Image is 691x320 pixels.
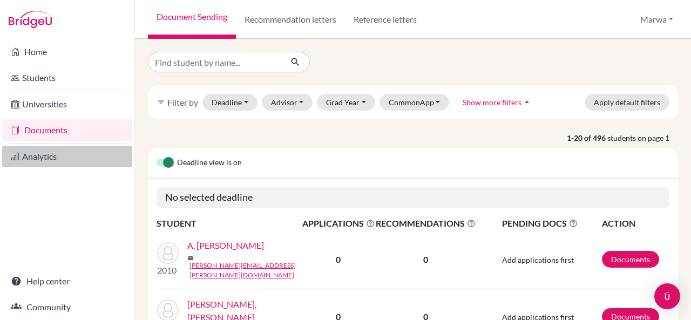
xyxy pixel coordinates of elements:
[167,97,198,107] span: Filter by
[2,146,132,167] a: Analytics
[302,217,375,230] span: APPLICATIONS
[2,93,132,115] a: Universities
[380,94,450,111] button: CommonApp
[2,67,132,88] a: Students
[9,11,52,28] img: Bridge-U
[607,132,678,144] span: students on page 1
[202,94,258,111] button: Deadline
[336,254,341,264] b: 0
[187,239,264,252] a: A, [PERSON_NAME]
[601,216,669,230] th: ACTION
[177,156,242,169] span: Deadline view is on
[2,41,132,63] a: Home
[2,296,132,318] a: Community
[376,217,476,230] span: RECOMMENDATIONS
[157,216,302,230] th: STUDENT
[157,98,165,106] i: filter_list
[2,270,132,292] a: Help center
[148,52,282,72] input: Find student by name...
[317,94,375,111] button: Grad Year
[521,97,532,107] i: arrow_drop_up
[502,255,574,264] span: Add applications first
[376,253,476,266] p: 0
[654,283,680,309] div: Open Intercom Messenger
[187,255,194,261] span: mail
[502,217,601,230] span: PENDING DOCS
[157,187,669,208] h5: No selected deadline
[567,132,607,144] strong: 1-20 of 496
[463,98,521,107] span: Show more filters
[157,242,179,264] img: A, Fidela
[585,94,669,111] button: Apply default filters
[635,9,678,30] button: Marwa
[602,251,659,268] a: Documents
[2,119,132,141] a: Documents
[189,261,309,280] a: [PERSON_NAME][EMAIL_ADDRESS][PERSON_NAME][DOMAIN_NAME]
[453,94,541,111] button: Show more filtersarrow_drop_up
[262,94,313,111] button: Advisor
[157,264,179,277] p: 2010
